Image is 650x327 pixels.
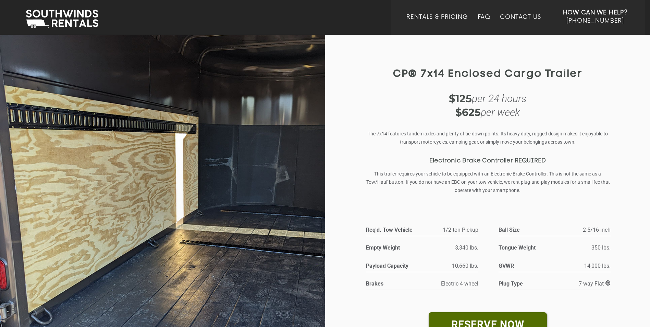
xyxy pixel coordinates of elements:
[365,69,610,80] h1: CP® 7x14 Enclosed Cargo Trailer
[455,106,481,119] strong: $625
[455,244,478,251] span: 3,340 lbs.
[366,261,419,270] strong: Payload Capacity
[365,92,610,119] div: per 24 hours per week
[563,9,628,30] a: How Can We Help? [PHONE_NUMBER]
[366,279,419,288] strong: Brakes
[583,227,611,233] span: 2-5/16-inch
[443,227,478,233] span: 1/2-ton Pickup
[365,170,610,194] p: This trailer requires your vehicle to be equipped with an Electronic Brake Controller. This is no...
[563,9,628,16] strong: How Can We Help?
[499,225,563,234] strong: Ball Size
[22,8,102,29] img: Southwinds Rentals Logo
[499,261,551,270] strong: GVWR
[406,14,468,35] a: Rentals & Pricing
[500,14,541,35] a: Contact Us
[452,263,478,269] span: 10,660 lbs.
[478,14,491,35] a: FAQ
[566,17,624,24] span: [PHONE_NUMBER]
[591,244,611,251] span: 350 lbs.
[366,243,419,252] strong: Empty Weight
[366,225,430,234] strong: Req'd. Tow Vehicle
[441,280,478,287] span: Electric 4-wheel
[499,279,551,288] strong: Plug Type
[365,130,610,146] p: The 7x14 features tandem axles and plenty of tie-down points. Its heavy duty, rugged design makes...
[499,243,551,252] strong: Tongue Weight
[365,158,610,165] h3: Electronic Brake Controller REQUIRED
[579,280,611,287] span: 7-way Flat
[449,92,472,105] strong: $125
[584,263,611,269] span: 14,000 lbs.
